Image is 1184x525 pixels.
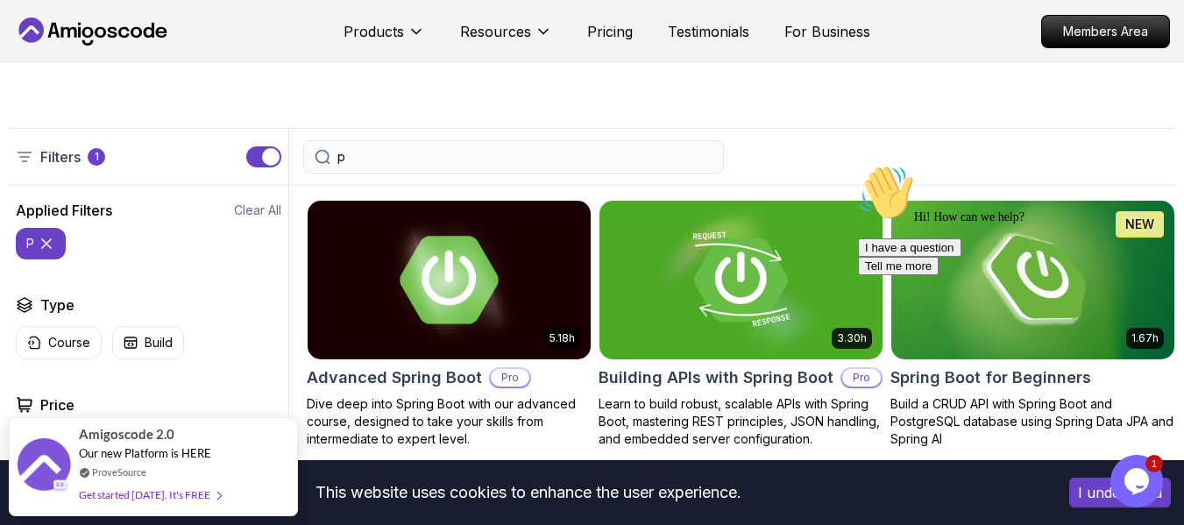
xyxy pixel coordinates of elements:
div: 👋Hi! How can we help?I have a questionTell me more [7,7,323,117]
span: Hi! How can we help? [7,53,174,66]
div: This website uses cookies to enhance the user experience. [13,473,1043,512]
h2: Applied Filters [16,200,112,221]
p: Dive deep into Spring Boot with our advanced course, designed to take your skills from intermedia... [307,395,592,448]
a: Testimonials [668,21,749,42]
button: Tell me more [7,99,88,117]
a: For Business [784,21,870,42]
button: p [16,228,66,259]
span: Our new Platform is HERE [79,446,211,460]
button: Clear All [234,202,281,219]
h2: Type [40,294,74,316]
h2: Price [40,394,74,415]
iframe: chat widget [851,158,1166,446]
button: Accept cookies [1069,478,1171,507]
img: Building APIs with Spring Boot card [599,201,883,359]
button: Products [344,21,425,56]
div: Get started [DATE]. It's FREE [79,485,221,505]
button: Build [112,326,184,359]
h2: Advanced Spring Boot [307,365,482,390]
button: I have a question [7,81,110,99]
a: Building APIs with Spring Boot card3.30hBuilding APIs with Spring BootProLearn to build robust, s... [599,200,883,448]
a: Members Area [1041,15,1170,48]
p: 5.18h [549,331,575,345]
p: Learn to build robust, scalable APIs with Spring Boot, mastering REST principles, JSON handling, ... [599,395,883,448]
button: Course [16,326,102,359]
p: 3.30h [837,331,867,345]
p: Build [145,334,173,351]
p: 1 [95,150,99,164]
h2: Building APIs with Spring Boot [599,365,833,390]
a: ProveSource [92,465,146,479]
img: :wave: [7,7,63,63]
p: Resources [460,21,531,42]
p: Members Area [1042,16,1169,47]
img: provesource social proof notification image [18,438,70,495]
span: Amigoscode 2.0 [79,424,174,444]
a: Advanced Spring Boot card5.18hAdvanced Spring BootProDive deep into Spring Boot with our advanced... [307,200,592,448]
p: Course [48,334,90,351]
iframe: chat widget [1110,455,1166,507]
p: Pro [842,369,881,387]
p: Products [344,21,404,42]
img: Advanced Spring Boot card [301,196,598,363]
p: p [26,235,34,252]
button: Resources [460,21,552,56]
a: Pricing [587,21,633,42]
p: Filters [40,146,81,167]
input: Search Java, React, Spring boot ... [337,148,713,166]
p: Pro [491,369,529,387]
